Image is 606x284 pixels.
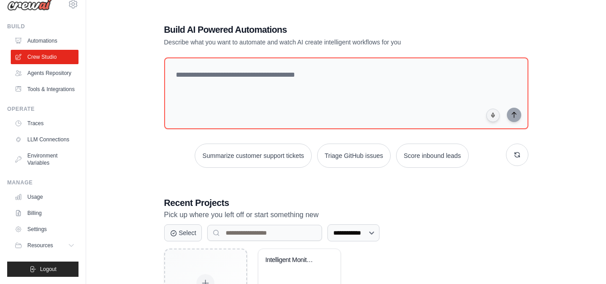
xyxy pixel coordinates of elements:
[11,149,78,170] a: Environment Variables
[11,50,78,64] a: Crew Studio
[11,206,78,220] a: Billing
[317,144,391,168] button: Triage GitHub issues
[7,105,78,113] div: Operate
[164,23,466,36] h1: Build AI Powered Automations
[164,197,528,209] h3: Recent Projects
[506,144,528,166] button: Get new suggestions
[27,242,53,249] span: Resources
[40,266,57,273] span: Logout
[11,82,78,96] a: Tools & Integrations
[7,179,78,186] div: Manage
[11,34,78,48] a: Automations
[7,262,78,277] button: Logout
[11,238,78,253] button: Resources
[11,222,78,236] a: Settings
[164,209,528,221] p: Pick up where you left off or start something new
[486,109,500,122] button: Click to speak your automation idea
[396,144,469,168] button: Score inbound leads
[164,224,202,241] button: Select
[11,132,78,147] a: LLM Connections
[11,190,78,204] a: Usage
[11,66,78,80] a: Agents Repository
[11,116,78,131] a: Traces
[266,256,320,264] div: Intelligent Monitoring Alert System with RAG
[195,144,311,168] button: Summarize customer support tickets
[7,23,78,30] div: Build
[164,38,466,47] p: Describe what you want to automate and watch AI create intelligent workflows for you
